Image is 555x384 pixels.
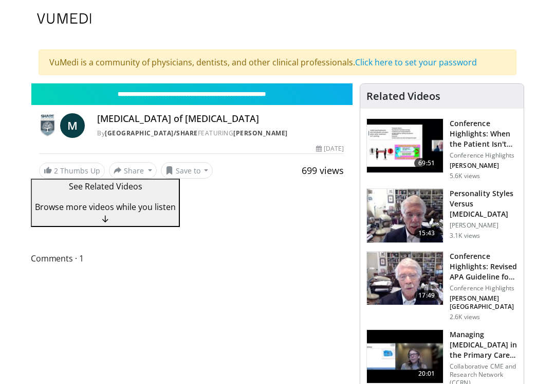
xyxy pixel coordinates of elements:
[450,221,517,230] p: [PERSON_NAME]
[37,13,91,24] img: VuMedi Logo
[366,118,517,180] a: 69:51 Conference Highlights: When the Patient Isn't Getting Better - A Psy… Conference Highlights...
[414,290,439,301] span: 17:49
[450,329,517,360] h3: Managing Borderline Personality in the Primary Care Setting: DBT Strategies you can Deploy
[35,201,176,213] span: Browse more videos while you listen
[450,284,517,292] p: Conference Highlights
[450,232,480,240] p: 3.1K views
[31,179,180,227] button: See Related Videos Browse more videos while you listen
[450,313,480,321] p: 2.6K views
[450,251,517,282] h3: Conference Highlights: Revised APA Guideline for Treatment of Patients With Borderline Personalit...
[97,129,344,138] div: By FEATURING
[367,119,443,172] img: 4362ec9e-0993-4580-bfd4-8e18d57e1d49.150x105_q85_crop-smart_upscale.jpg
[109,162,157,179] button: Share
[39,113,56,138] img: Silver Hill Hospital/SHARE
[366,188,517,243] a: 15:43 Personality Styles Versus [MEDICAL_DATA] [PERSON_NAME] 3.1K views
[450,162,517,170] p: Eric Plakun
[450,188,517,219] h3: Personality Styles Versus [MEDICAL_DATA]
[54,166,58,176] span: 2
[60,113,85,138] a: M
[39,49,516,75] div: VuMedi is a community of physicians, dentists, and other clinical professionals.
[450,172,480,180] p: 5.6K views
[366,251,517,321] a: 17:49 Conference Highlights: Revised APA Guideline for Treatment of Patien… Conference Highlights...
[366,90,440,102] h4: Related Videos
[414,228,439,238] span: 15:43
[414,369,439,379] span: 20:01
[450,294,517,311] p: John M. Oldham
[31,252,352,265] span: Comments 1
[97,113,344,125] h4: [MEDICAL_DATA] of [MEDICAL_DATA]
[233,129,288,137] a: [PERSON_NAME]
[367,189,443,242] img: 8bb3fa12-babb-40ea-879a-3a97d6c50055.150x105_q85_crop-smart_upscale.jpg
[367,330,443,383] img: ea4fda3a-75ee-492b-aac5-8ea0e6e7fb3c.150x105_q85_crop-smart_upscale.jpg
[105,129,198,137] a: [GEOGRAPHIC_DATA]/SHARE
[302,164,344,177] span: 699 views
[414,158,439,168] span: 69:51
[450,118,517,149] h3: Conference Highlights: When the Patient Isn't Getting Better - A Psychodynamic Perspective on the...
[35,180,176,193] p: See Related Videos
[450,151,517,160] p: Conference Highlights
[316,144,344,153] div: [DATE]
[161,162,213,179] button: Save to
[39,163,105,179] a: 2 Thumbs Up
[355,57,477,68] a: Click here to set your password
[367,252,443,305] img: a8a55e96-0fed-4e33-bde8-e6fc0867bf6d.150x105_q85_crop-smart_upscale.jpg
